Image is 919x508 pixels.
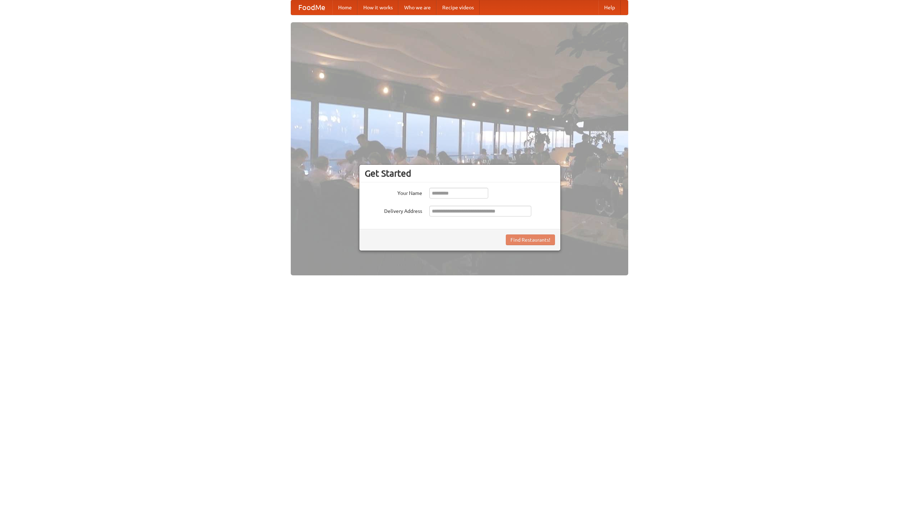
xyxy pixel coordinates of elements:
a: Who we are [398,0,437,15]
label: Your Name [365,188,422,197]
a: Recipe videos [437,0,480,15]
a: Help [598,0,621,15]
a: How it works [358,0,398,15]
a: FoodMe [291,0,332,15]
a: Home [332,0,358,15]
label: Delivery Address [365,206,422,215]
h3: Get Started [365,168,555,179]
button: Find Restaurants! [506,234,555,245]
